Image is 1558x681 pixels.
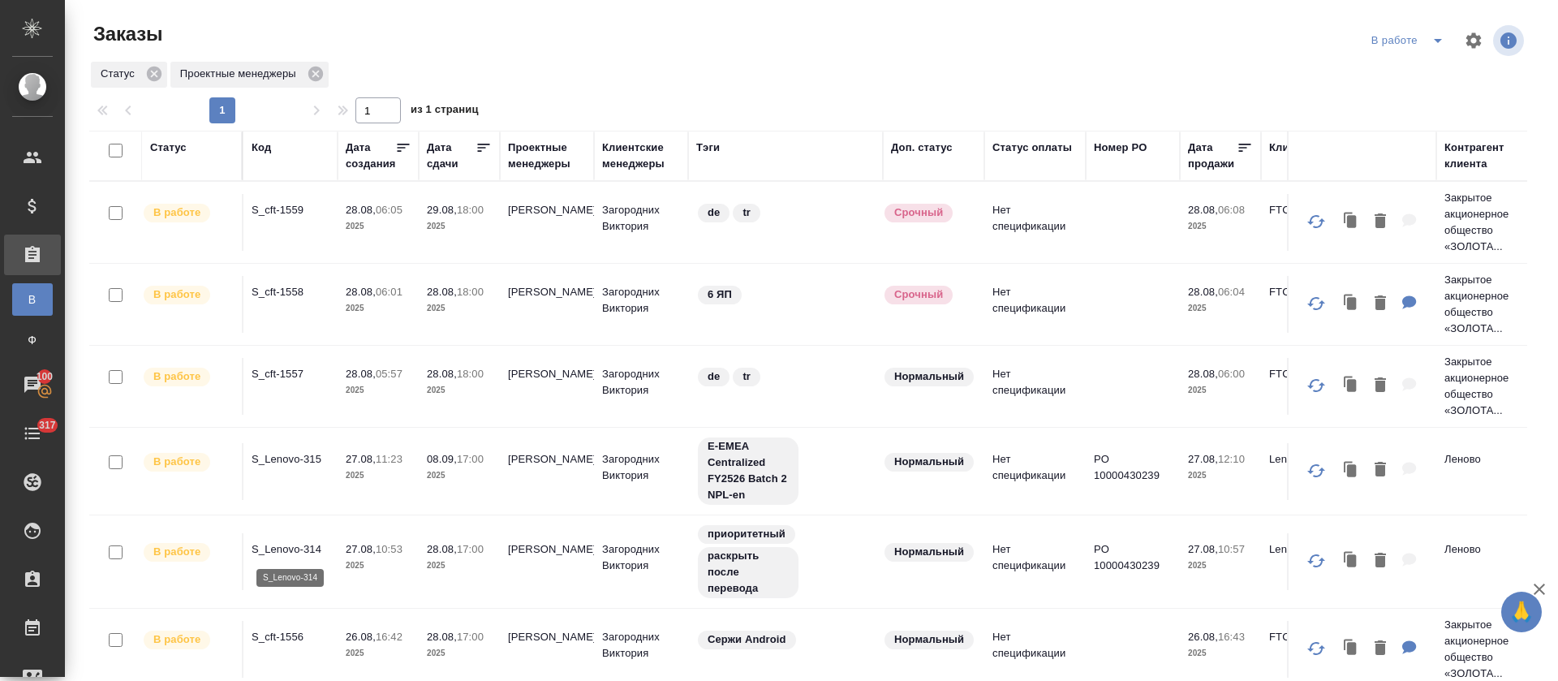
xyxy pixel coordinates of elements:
p: de [708,369,720,385]
p: 2025 [427,218,492,235]
div: Контрагент клиента [1444,140,1522,172]
div: Статус по умолчанию для стандартных заказов [883,451,976,473]
p: 27.08, [346,543,376,555]
p: 28.08, [427,543,457,555]
span: 🙏 [1508,595,1535,629]
p: 08.09, [427,453,457,465]
div: Дата продажи [1188,140,1237,172]
div: Клиент [1269,140,1306,156]
div: Выставляет ПМ после принятия заказа от КМа [142,451,234,473]
span: Настроить таблицу [1454,21,1493,60]
p: 28.08, [1188,204,1218,216]
p: 28.08, [1188,368,1218,380]
td: Загородних Виктория [594,533,688,590]
button: Обновить [1297,541,1336,580]
div: Выставляет ПМ после принятия заказа от КМа [142,629,234,651]
p: В работе [153,369,200,385]
p: Леново [1444,541,1522,558]
p: FTC [1269,366,1347,382]
p: 17:00 [457,453,484,465]
p: Нормальный [894,454,964,470]
p: 27.08, [346,453,376,465]
div: Выставляется автоматически, если на указанный объем услуг необходимо больше времени в стандартном... [883,202,976,224]
p: 2025 [1188,382,1253,399]
div: Номер PO [1094,140,1147,156]
div: de, tr [696,366,875,388]
p: 28.08, [346,204,376,216]
div: Выставляется автоматически, если на указанный объем услуг необходимо больше времени в стандартном... [883,284,976,306]
p: В работе [153,454,200,470]
button: Удалить [1366,205,1394,239]
div: Статус оплаты [992,140,1072,156]
div: Статус по умолчанию для стандартных заказов [883,541,976,563]
p: 28.08, [1188,286,1218,298]
p: 05:57 [376,368,402,380]
td: PO 10000430239 [1086,443,1180,500]
p: 2025 [427,645,492,662]
p: 12:10 [1218,453,1245,465]
a: Ф [12,324,53,356]
p: E-EMEA Centralized FY2526 Batch 2 NPL-en [708,438,789,503]
div: Выставляет ПМ после принятия заказа от КМа [142,366,234,388]
p: 16:43 [1218,631,1245,643]
p: 06:01 [376,286,402,298]
p: 27.08, [1188,543,1218,555]
td: Загородних Виктория [594,276,688,333]
a: 317 [4,413,61,454]
p: 2025 [346,558,411,574]
p: FTC [1269,202,1347,218]
td: Нет спецификации [984,276,1086,333]
div: split button [1367,28,1454,54]
span: Ф [20,332,45,348]
td: Загородних Виктория [594,621,688,678]
span: 100 [27,369,63,385]
p: 6 ЯП [708,287,732,303]
button: 🙏 [1501,592,1542,632]
p: 2025 [1188,218,1253,235]
p: В работе [153,544,200,560]
div: Выставляет ПМ после принятия заказа от КМа [142,541,234,563]
p: S_cft-1559 [252,202,329,218]
p: tr [742,369,751,385]
p: раскрыть после перевода [708,548,789,597]
p: 28.08, [346,368,376,380]
p: 2025 [1188,645,1253,662]
p: 2025 [346,382,411,399]
button: Обновить [1297,284,1336,323]
div: Проектные менеджеры [170,62,329,88]
button: Обновить [1297,451,1336,490]
p: Закрытое акционерное общество «ЗОЛОТА... [1444,354,1522,419]
p: 26.08, [1188,631,1218,643]
p: 2025 [346,645,411,662]
p: 2025 [1188,300,1253,317]
td: Нет спецификации [984,358,1086,415]
button: Обновить [1297,629,1336,668]
td: Загородних Виктория [594,358,688,415]
div: Клиентские менеджеры [602,140,680,172]
p: 06:08 [1218,204,1245,216]
p: FTC [1269,284,1347,300]
div: Статус [150,140,187,156]
p: 06:05 [376,204,402,216]
p: Закрытое акционерное общество «ЗОЛОТА... [1444,272,1522,337]
div: Тэги [696,140,720,156]
div: 6 ЯП [696,284,875,306]
button: Клонировать [1336,545,1366,578]
p: 2025 [1188,468,1253,484]
p: 28.08, [427,631,457,643]
p: Сержи Android [708,631,786,648]
p: Нормальный [894,544,964,560]
td: [PERSON_NAME] [500,443,594,500]
p: S_cft-1558 [252,284,329,300]
button: Удалить [1366,632,1394,666]
div: Дата создания [346,140,395,172]
p: Lenovo [1269,541,1347,558]
td: PO 10000430239 [1086,533,1180,590]
p: 17:00 [457,631,484,643]
td: [PERSON_NAME] [500,276,594,333]
p: 17:00 [457,543,484,555]
p: 2025 [427,558,492,574]
td: [PERSON_NAME] [500,358,594,415]
p: В работе [153,205,200,221]
td: [PERSON_NAME] [500,533,594,590]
